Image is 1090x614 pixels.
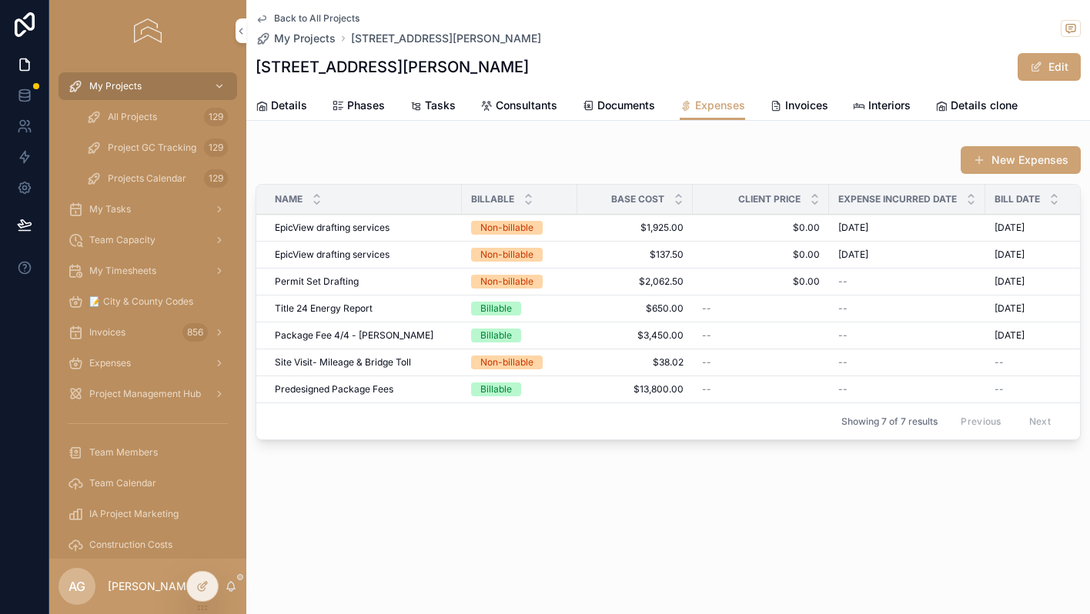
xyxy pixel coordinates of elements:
a: Billable [471,302,568,315]
span: Title 24 Energy Report [275,302,373,315]
a: -- [702,302,820,315]
span: Consultants [496,98,557,113]
span: My Tasks [89,203,131,215]
div: Billable [480,302,512,315]
span: Bill Date [995,193,1040,205]
span: -- [838,275,848,288]
span: Invoices [785,98,828,113]
span: $2,062.50 [587,275,684,288]
span: -- [995,356,1004,369]
div: scrollable content [49,62,246,559]
span: All Projects [108,111,157,123]
span: Expenses [695,98,745,113]
a: Billable [471,382,568,396]
a: Projects Calendar129 [77,165,237,192]
a: $0.00 [702,249,820,261]
a: Permit Set Drafting [275,275,453,288]
a: Consultants [480,92,557,122]
img: App logo [134,18,161,43]
p: [PERSON_NAME] [108,579,196,594]
span: Details clone [951,98,1018,113]
span: [DATE] [995,249,1025,261]
span: Billable [471,193,514,205]
span: My Timesheets [89,265,156,277]
span: Team Capacity [89,234,155,246]
span: Phases [347,98,385,113]
span: -- [838,356,848,369]
span: Permit Set Drafting [275,275,359,288]
h1: [STREET_ADDRESS][PERSON_NAME] [256,56,529,78]
div: Billable [480,329,512,342]
a: [DATE] [838,222,976,234]
span: Back to All Projects [274,12,359,25]
a: Documents [582,92,655,122]
div: 129 [204,169,228,188]
a: My Timesheets [59,257,237,285]
div: Billable [480,382,512,396]
span: EpicView drafting services [275,249,390,261]
a: -- [838,275,976,288]
span: Showing 7 of 7 results [841,415,938,428]
a: $3,450.00 [587,329,684,342]
span: [DATE] [838,222,868,234]
span: $13,800.00 [587,383,684,395]
a: EpicView drafting services [275,222,453,234]
span: -- [702,383,711,395]
a: Team Capacity [59,226,237,254]
a: $137.50 [587,249,684,261]
a: Invoices856 [59,319,237,346]
a: Package Fee 4/4 - [PERSON_NAME] [275,329,453,342]
span: $650.00 [587,302,684,315]
span: Expenses [89,357,131,369]
div: Non-billable [480,355,533,369]
a: Interiors [853,92,911,122]
a: Non-billable [471,355,568,369]
a: All Projects129 [77,103,237,131]
span: Documents [597,98,655,113]
span: Tasks [425,98,456,113]
button: New Expenses [961,146,1081,174]
span: Projects Calendar [108,172,186,185]
span: Base Cost [611,193,664,205]
span: Interiors [868,98,911,113]
a: -- [702,356,820,369]
a: Project Management Hub [59,380,237,408]
span: Package Fee 4/4 - [PERSON_NAME] [275,329,433,342]
div: 856 [182,323,208,342]
div: Non-billable [480,248,533,262]
a: $0.00 [702,222,820,234]
div: 129 [204,108,228,126]
span: My Projects [274,31,336,46]
a: IA Project Marketing [59,500,237,528]
span: Construction Costs [89,539,172,551]
a: -- [702,329,820,342]
span: [DATE] [995,275,1025,288]
div: Non-billable [480,221,533,235]
a: Predesigned Package Fees [275,383,453,395]
a: EpicView drafting services [275,249,453,261]
span: $1,925.00 [587,222,684,234]
a: [DATE] [838,249,976,261]
span: Team Calendar [89,477,156,489]
span: Project Management Hub [89,388,201,400]
span: Details [271,98,307,113]
span: IA Project Marketing [89,508,179,520]
a: Phases [332,92,385,122]
button: Edit [1018,53,1081,81]
a: My Projects [59,72,237,100]
a: $38.02 [587,356,684,369]
span: -- [838,302,848,315]
a: -- [838,356,976,369]
a: -- [702,383,820,395]
a: Expenses [680,92,745,121]
a: Expenses [59,349,237,377]
span: Site Visit- Mileage & Bridge Toll [275,356,411,369]
a: Invoices [770,92,828,122]
a: [STREET_ADDRESS][PERSON_NAME] [351,31,541,46]
a: Details clone [935,92,1018,122]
